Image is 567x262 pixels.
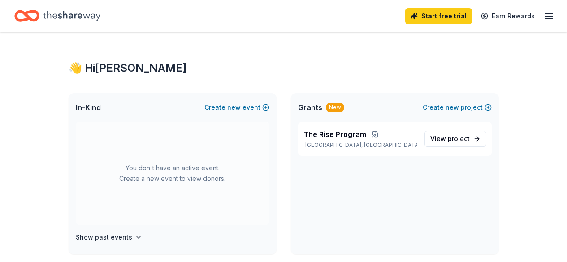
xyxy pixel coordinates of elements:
span: project [448,135,470,142]
span: new [227,102,241,113]
button: Show past events [76,232,142,243]
a: Home [14,5,100,26]
div: New [326,103,344,112]
span: new [446,102,459,113]
h4: Show past events [76,232,132,243]
a: Earn Rewards [476,8,540,24]
a: Start free trial [405,8,472,24]
div: 👋 Hi [PERSON_NAME] [69,61,499,75]
div: You don't have an active event. Create a new event to view donors. [76,122,269,225]
span: The Rise Program [303,129,366,140]
button: Createnewproject [423,102,492,113]
span: In-Kind [76,102,101,113]
a: View project [424,131,486,147]
span: Grants [298,102,322,113]
span: View [430,133,470,144]
button: Createnewevent [204,102,269,113]
p: [GEOGRAPHIC_DATA], [GEOGRAPHIC_DATA] [303,142,417,149]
